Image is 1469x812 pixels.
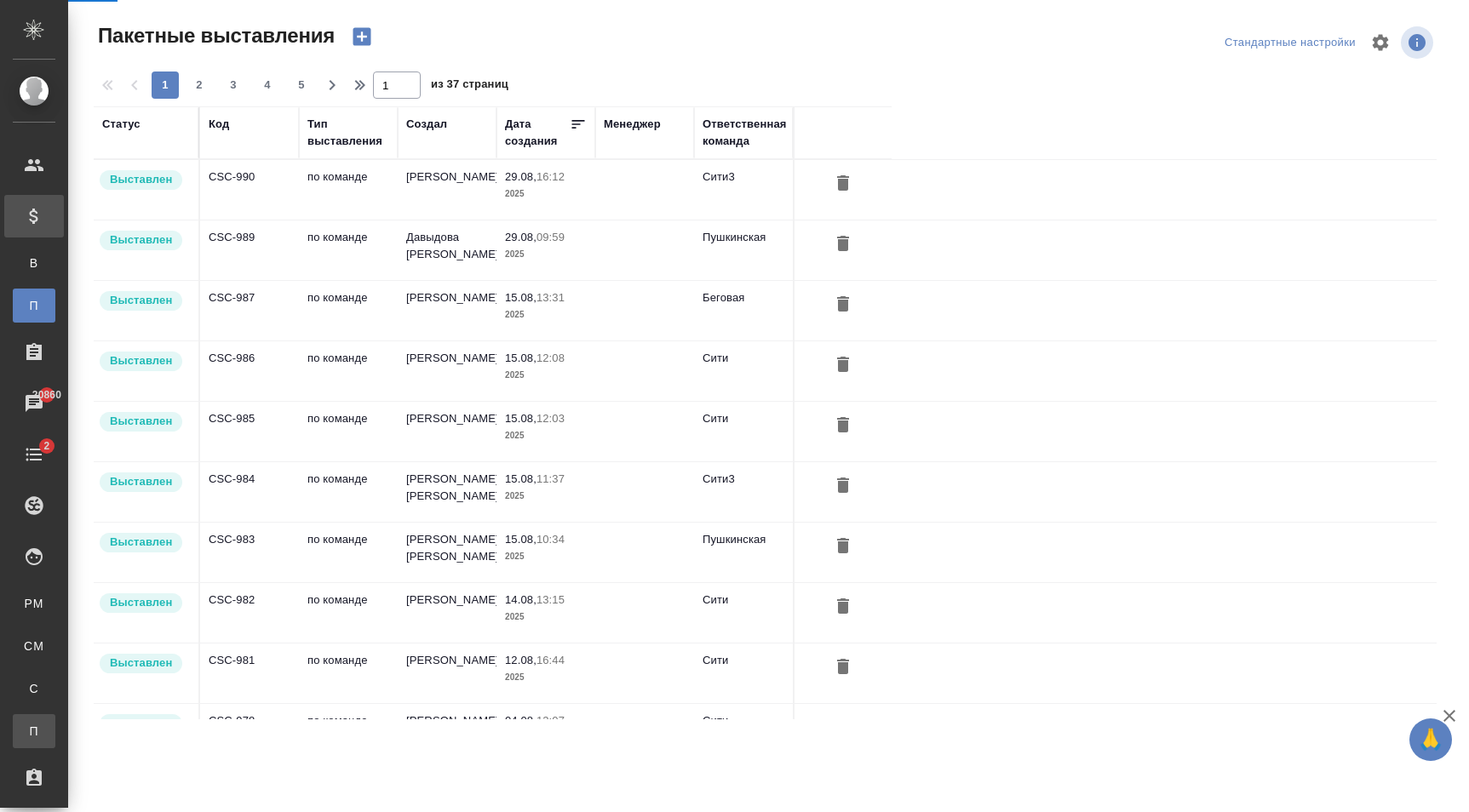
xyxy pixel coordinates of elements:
[1220,30,1360,56] div: split button
[694,523,793,582] td: Пушкинская
[200,220,299,280] td: CSC-989
[21,680,47,697] span: С
[299,462,398,522] td: по команде
[398,462,496,522] td: [PERSON_NAME] [PERSON_NAME]
[200,281,299,340] td: CSC-987
[505,669,587,686] p: 2025
[505,609,587,626] p: 2025
[505,306,587,323] p: 2025
[505,427,587,444] p: 2025
[299,643,398,703] td: по команде
[200,402,299,461] td: CSC-985
[398,220,496,280] td: Давыдова [PERSON_NAME]
[829,471,858,502] button: Удалить
[4,433,64,476] a: 2
[307,116,389,150] div: Тип выставления
[829,169,858,200] button: Удалить
[1360,22,1401,63] span: Настроить таблицу
[220,77,247,94] span: 3
[110,655,172,672] p: Выставлен
[110,534,172,551] p: Выставлен
[21,297,47,314] span: П
[694,281,793,340] td: Беговая
[505,231,537,243] p: 29.08,
[4,382,64,425] a: 20860
[254,71,281,99] button: 4
[299,341,398,401] td: по команде
[110,352,172,369] p: Выставлен
[829,592,858,623] button: Удалить
[200,160,299,220] td: CSC-990
[102,116,141,133] div: Статус
[505,352,537,364] p: 15.08,
[299,281,398,340] td: по команде
[299,220,398,280] td: по команде
[13,629,55,663] a: CM
[110,232,172,249] p: Выставлен
[13,289,55,323] a: П
[398,402,496,461] td: [PERSON_NAME]
[703,116,787,150] div: Ответственная команда
[431,74,508,99] span: из 37 страниц
[398,704,496,763] td: [PERSON_NAME]
[537,412,565,425] p: 12:03
[604,116,661,133] div: Менеджер
[288,77,315,94] span: 5
[694,402,793,461] td: Сити
[299,402,398,461] td: по команде
[398,341,496,401] td: [PERSON_NAME]
[94,22,335,49] span: Пакетные выставления
[505,714,537,727] p: 04.08,
[299,583,398,643] td: по команде
[254,77,281,94] span: 4
[110,594,172,611] p: Выставлен
[110,413,172,430] p: Выставлен
[110,473,172,490] p: Выставлен
[537,593,565,606] p: 13:15
[398,160,496,220] td: [PERSON_NAME]
[110,171,172,188] p: Выставлен
[33,437,60,455] span: 2
[1416,722,1445,758] span: 🙏
[505,654,537,666] p: 12.08,
[200,341,299,401] td: CSC-986
[505,472,537,485] p: 15.08,
[829,289,858,321] button: Удалить
[406,116,447,133] div: Создал
[13,714,55,748] a: П
[13,586,55,620] a: PM
[505,412,537,425] p: 15.08,
[299,704,398,763] td: по команде
[505,291,537,304] p: 15.08,
[299,160,398,220] td: по команде
[21,595,47,612] span: PM
[505,170,537,183] p: 29.08,
[505,533,537,546] p: 15.08,
[505,246,587,263] p: 2025
[288,71,315,99] button: 5
[21,638,47,655] span: CM
[829,531,858,563] button: Удалить
[829,712,858,744] button: Удалить
[694,643,793,703] td: Сити
[110,292,172,309] p: Выставлен
[341,22,382,51] button: Создать
[537,170,565,183] p: 16:12
[1409,718,1452,761] button: 🙏
[21,723,47,740] span: П
[694,220,793,280] td: Пушкинская
[505,116,570,150] div: Дата создания
[110,715,172,732] p: Выставлен
[22,386,72,403] span: 20860
[505,186,587,203] p: 2025
[829,652,858,683] button: Удалить
[537,654,565,666] p: 16:44
[694,462,793,522] td: Сити3
[398,583,496,643] td: [PERSON_NAME]
[13,672,55,706] a: С
[200,643,299,703] td: CSC-981
[200,523,299,582] td: CSC-983
[398,523,496,582] td: [PERSON_NAME] [PERSON_NAME]
[829,229,858,260] button: Удалить
[537,352,565,364] p: 12:08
